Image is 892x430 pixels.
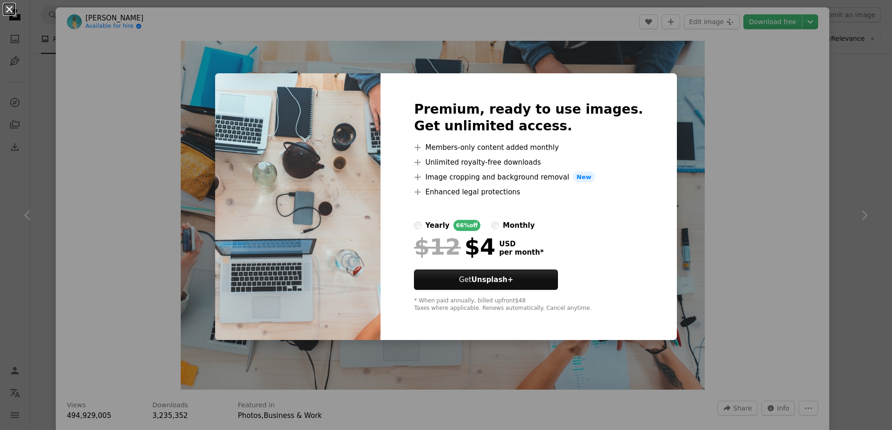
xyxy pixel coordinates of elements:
[414,270,558,290] button: GetUnsplash+
[492,222,499,229] input: monthly
[499,248,544,257] span: per month *
[414,222,421,229] input: yearly66%off
[215,73,380,340] img: photo-1519389950473-47ba0277781c
[425,220,449,231] div: yearly
[499,240,544,248] span: USD
[573,172,595,183] span: New
[414,142,643,153] li: Members-only content added monthly
[414,235,460,259] span: $12
[414,157,643,168] li: Unlimited royalty-free downloads
[453,220,481,231] div: 66% off
[414,235,495,259] div: $4
[414,297,643,312] div: * When paid annually, billed upfront $48 Taxes where applicable. Renews automatically. Cancel any...
[503,220,535,231] div: monthly
[414,186,643,198] li: Enhanced legal protections
[414,101,643,135] h2: Premium, ready to use images. Get unlimited access.
[414,172,643,183] li: Image cropping and background removal
[472,276,513,284] strong: Unsplash+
